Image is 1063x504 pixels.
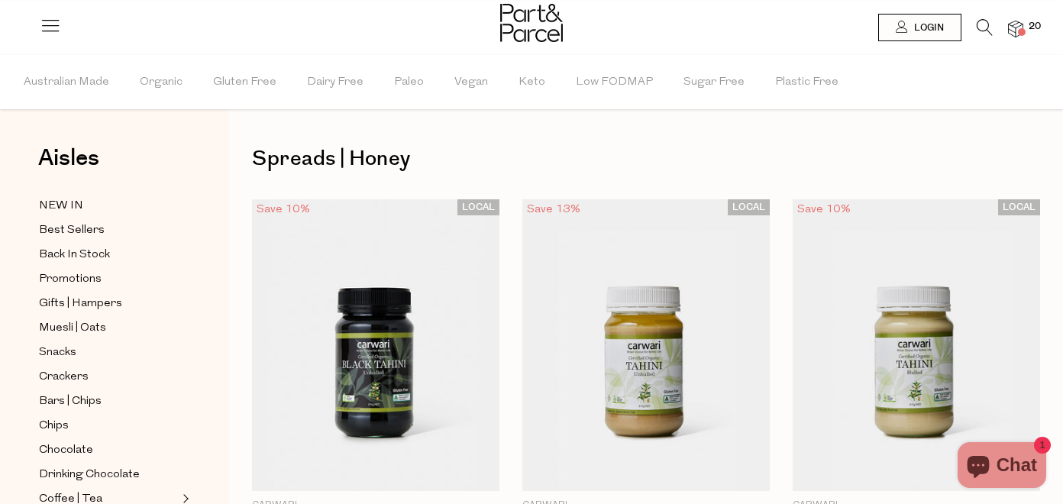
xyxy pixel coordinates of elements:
[39,245,178,264] a: Back In Stock
[39,196,178,215] a: NEW IN
[39,466,140,484] span: Drinking Chocolate
[394,56,424,109] span: Paleo
[39,368,89,386] span: Crackers
[39,465,178,484] a: Drinking Chocolate
[140,56,183,109] span: Organic
[39,319,106,338] span: Muesli | Oats
[213,56,276,109] span: Gluten Free
[39,441,178,460] a: Chocolate
[775,56,838,109] span: Plastic Free
[953,442,1051,492] inbox-online-store-chat: Shopify online store chat
[522,199,770,491] img: Unhulled Tahini
[252,199,315,220] div: Save 10%
[39,393,102,411] span: Bars | Chips
[39,221,178,240] a: Best Sellers
[39,270,178,289] a: Promotions
[998,199,1040,215] span: LOCAL
[39,295,122,313] span: Gifts | Hampers
[252,199,499,491] img: Black Tahini
[39,392,178,411] a: Bars | Chips
[576,56,653,109] span: Low FODMAP
[793,199,855,220] div: Save 10%
[38,147,99,185] a: Aisles
[793,199,1040,491] img: Hulled Tahini
[519,56,545,109] span: Keto
[39,221,105,240] span: Best Sellers
[1025,20,1045,34] span: 20
[39,417,69,435] span: Chips
[39,416,178,435] a: Chips
[24,56,109,109] span: Australian Made
[39,270,102,289] span: Promotions
[454,56,488,109] span: Vegan
[500,4,563,42] img: Part&Parcel
[728,199,770,215] span: LOCAL
[39,246,110,264] span: Back In Stock
[39,441,93,460] span: Chocolate
[39,294,178,313] a: Gifts | Hampers
[910,21,944,34] span: Login
[38,141,99,175] span: Aisles
[39,344,76,362] span: Snacks
[683,56,745,109] span: Sugar Free
[457,199,499,215] span: LOCAL
[878,14,961,41] a: Login
[39,367,178,386] a: Crackers
[252,141,1040,176] h1: Spreads | Honey
[307,56,363,109] span: Dairy Free
[39,197,83,215] span: NEW IN
[1008,21,1023,37] a: 20
[522,199,585,220] div: Save 13%
[39,343,178,362] a: Snacks
[39,318,178,338] a: Muesli | Oats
